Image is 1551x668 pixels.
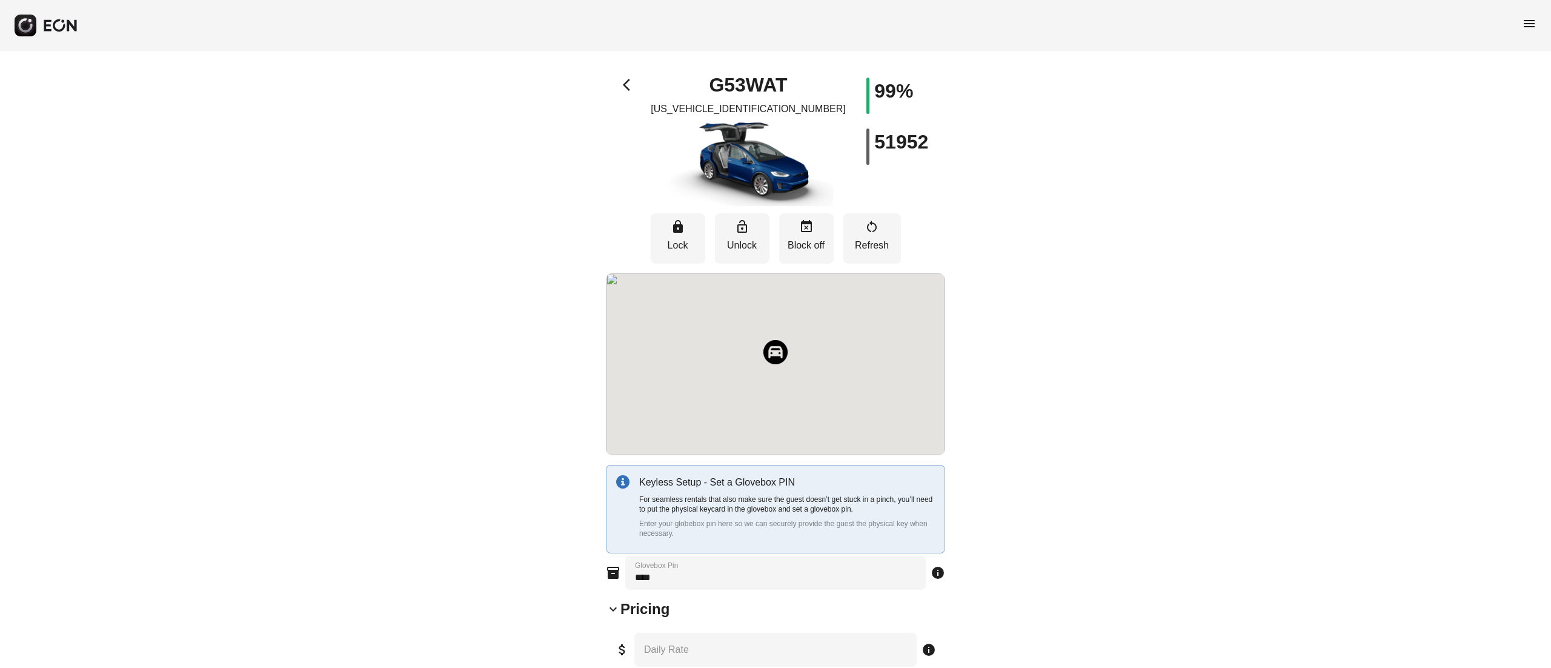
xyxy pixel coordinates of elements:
button: Block off [779,213,834,264]
span: info [931,566,945,580]
h1: G53WAT [709,78,787,92]
p: Refresh [849,238,895,253]
span: lock_open [735,219,749,234]
img: car [663,121,833,206]
h2: Pricing [620,600,669,619]
span: info [922,643,936,657]
p: Enter your globebox pin here so we can securely provide the guest the physical key when necessary. [639,519,935,538]
span: restart_alt [865,219,879,234]
p: Lock [657,238,699,253]
span: keyboard_arrow_down [606,602,620,616]
p: Unlock [721,238,763,253]
button: Unlock [715,213,769,264]
p: [US_VEHICLE_IDENTIFICATION_NUMBER] [651,102,846,116]
button: Lock [651,213,705,264]
span: lock [671,219,685,234]
p: Keyless Setup - Set a Glovebox PIN [639,475,935,490]
img: info [616,475,629,489]
p: For seamless rentals that also make sure the guest doesn’t get stuck in a pinch, you’ll need to p... [639,495,935,514]
p: Block off [785,238,828,253]
span: arrow_back_ios [623,78,637,92]
span: menu [1522,16,1536,31]
button: Refresh [843,213,901,264]
span: attach_money [615,643,629,657]
span: inventory_2 [606,566,620,580]
h1: 51952 [874,135,928,149]
label: Glovebox Pin [635,561,678,570]
span: event_busy [799,219,814,234]
h1: 99% [874,84,913,98]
